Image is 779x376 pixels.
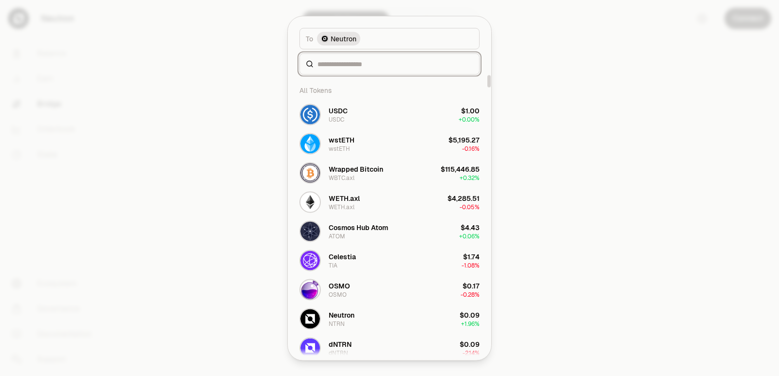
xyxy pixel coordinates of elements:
button: TIA LogoCelestiaTIA$1.74-1.08% [294,246,485,275]
button: wstETH LogowstETHwstETH$5,195.27-0.16% [294,129,485,158]
div: NTRN [329,320,345,327]
div: dNTRN [329,339,352,349]
div: $0.09 [460,310,480,320]
img: Neutron Logo [321,35,329,42]
div: WBTC.axl [329,174,354,181]
button: WBTC.axl LogoWrapped BitcoinWBTC.axl$115,446.85+0.32% [294,158,485,187]
button: ATOM LogoCosmos Hub AtomATOM$4.43+0.06% [294,216,485,246]
div: OSMO [329,290,347,298]
div: $4.43 [461,222,480,232]
img: dNTRN Logo [300,338,320,358]
div: Wrapped Bitcoin [329,164,383,174]
span: + 0.00% [459,115,480,123]
img: USDC Logo [300,105,320,124]
img: wstETH Logo [300,134,320,153]
span: To [306,34,313,43]
div: Neutron [329,310,354,320]
button: USDC LogoUSDCUSDC$1.00+0.00% [294,100,485,129]
img: WETH.axl Logo [300,192,320,212]
div: WETH.axl [329,203,354,211]
div: $0.17 [463,281,480,290]
div: Cosmos Hub Atom [329,222,388,232]
button: ToNeutron LogoNeutron [299,28,480,49]
img: WBTC.axl Logo [300,163,320,182]
div: USDC [329,115,344,123]
span: -2.14% [463,349,480,357]
div: Celestia [329,251,356,261]
img: ATOM Logo [300,221,320,241]
div: wstETH [329,135,354,144]
div: WETH.axl [329,193,360,203]
button: dNTRN LogodNTRNdNTRN$0.09-2.14% [294,333,485,362]
div: TIA [329,261,337,269]
div: ATOM [329,232,345,240]
button: WETH.axl LogoWETH.axlWETH.axl$4,285.51-0.05% [294,187,485,216]
div: USDC [329,106,348,115]
div: $0.09 [460,339,480,349]
span: -0.05% [460,203,480,211]
button: NTRN LogoNeutronNTRN$0.09+1.96% [294,304,485,333]
div: $1.74 [463,251,480,261]
div: $115,446.85 [441,164,480,174]
img: NTRN Logo [300,309,320,328]
div: OSMO [329,281,350,290]
button: OSMO LogoOSMOOSMO$0.17-0.28% [294,275,485,304]
div: dNTRN [329,349,348,357]
div: $5,195.27 [448,135,480,144]
img: TIA Logo [300,251,320,270]
div: All Tokens [294,80,485,100]
img: OSMO Logo [300,280,320,299]
span: -1.08% [462,261,480,269]
span: + 0.32% [460,174,480,181]
div: wstETH [329,144,350,152]
span: + 1.96% [461,320,480,327]
div: $1.00 [461,106,480,115]
span: + 0.06% [459,232,480,240]
div: $4,285.51 [447,193,480,203]
span: -0.16% [462,144,480,152]
span: -0.28% [461,290,480,298]
span: Neutron [331,34,356,43]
